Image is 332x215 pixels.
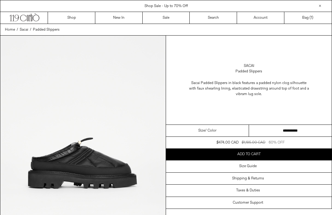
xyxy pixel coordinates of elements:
div: $1,185.00 CAD [242,140,265,145]
span: Size [198,128,205,133]
div: Padded Slippers [235,69,262,74]
span: Home [5,27,15,32]
span: / [17,27,18,33]
div: $474.00 CAD [216,140,239,145]
a: Home [5,27,15,33]
h3: Customer Support [233,201,263,205]
span: Sacai [20,27,28,32]
a: New In [95,12,143,24]
span: Add to cart [237,152,261,157]
a: Sacai [244,63,254,69]
span: Padded Slippers [33,27,60,32]
a: Padded Slippers [33,27,60,33]
a: Bag () [284,12,332,24]
span: 1 [311,15,312,20]
h3: Size Guide [239,164,257,168]
span: ) [311,15,313,21]
span: / Color [205,128,216,133]
span: / [30,27,31,33]
a: Account [237,12,284,24]
a: Sale [143,12,190,24]
a: Search [190,12,237,24]
a: Shop Sale - Up to 70% Off [144,4,188,9]
div: 60% OFF [269,140,285,145]
h3: Shipping & Returns [232,176,264,181]
h3: Taxes & Duties [236,188,260,193]
span: Sacai Padded Slippers in black features a padded nylon clog silhouette with faux shearling lining... [188,80,310,97]
a: Sacai [20,27,28,33]
a: Shop [48,12,95,24]
button: Add to cart [166,148,332,160]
